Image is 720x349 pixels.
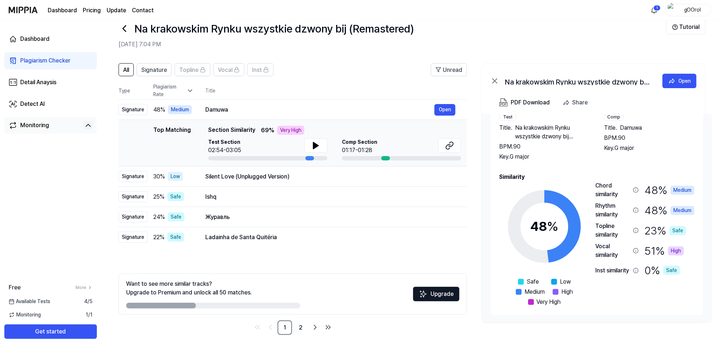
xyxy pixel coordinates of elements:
button: Open [434,104,455,116]
th: Type [119,82,147,100]
div: Signature [119,232,147,243]
span: High [561,288,573,296]
button: PDF Download [498,95,551,110]
span: Damuwa [620,124,642,132]
button: Topline [175,63,210,76]
span: Safe [527,277,539,286]
span: Vocal [218,66,232,74]
div: Medium [670,206,694,215]
div: BPM. 90 [604,134,694,142]
span: 4 / 5 [84,298,93,305]
span: 25 % [153,193,164,201]
div: Dashboard [20,35,50,43]
div: Top Matching [153,126,191,160]
img: 알림 [650,6,659,14]
div: PDF Download [511,98,550,107]
span: 69 % [261,126,274,135]
div: Chord similarity [595,181,630,199]
span: Free [9,283,21,292]
div: 48 [530,217,558,236]
div: Vocal similarity [595,242,630,259]
div: gOOrol [678,6,707,14]
div: Plagiarism Rate [153,83,194,98]
a: Song InfoTestTitle.Na krakowskim Rynku wszystkie dzwony bij (Remastered)BPM.90Key.G majorCompTitl... [482,114,712,322]
div: Safe [663,266,680,275]
th: Title [205,82,467,99]
div: Signature [119,211,147,223]
div: Topline similarity [595,222,630,239]
div: Журавль [205,213,455,221]
div: Signature [119,191,147,202]
div: Damuwa [205,105,434,114]
div: Rhythm similarity [595,202,630,219]
button: Get started [4,324,97,339]
span: Topline [179,66,198,74]
img: Sparkles [419,290,428,298]
span: 1 / 1 [86,311,93,319]
div: Low [168,172,183,181]
div: Signature [119,171,147,182]
span: Medium [524,288,545,296]
a: Go to last page [322,322,334,333]
a: Plagiarism Checker [4,52,97,69]
a: More [76,284,93,291]
span: 22 % [153,233,164,242]
span: Unread [443,66,462,74]
nav: pagination [119,320,467,335]
span: Available Tests [9,298,50,305]
span: Low [560,277,571,286]
button: Share [560,95,593,110]
div: Signature [119,104,147,115]
span: 48 % [153,105,165,114]
a: Update [107,6,126,15]
button: Inst [247,63,274,76]
a: SparklesUpgrade [413,293,459,300]
a: Go to next page [309,322,321,333]
div: Silent Love (Unplugged Version) [205,172,455,181]
button: profilegOOrol [665,4,711,16]
span: Title . [499,124,512,141]
a: Dashboard [48,6,77,15]
a: 2 [293,320,308,335]
div: Safe [167,192,184,201]
a: Monitoring [9,121,81,130]
span: Title . [604,124,617,132]
span: Comp Section [342,138,377,146]
button: Tutorial [666,20,706,34]
a: Detect AI [4,95,97,113]
div: Very High [277,126,304,135]
div: 0 % [644,262,680,279]
a: 1 [278,320,292,335]
button: Signature [137,63,172,76]
div: Safe [167,233,184,242]
a: Detail Anaysis [4,74,97,91]
a: Go to previous page [265,322,276,333]
span: Test Section [208,138,241,146]
span: Section Similarity [208,126,255,135]
img: PDF Download [499,98,508,107]
div: 51 % [644,242,684,259]
h2: [DATE] 7:04 PM [119,40,666,49]
div: 1 [653,5,661,11]
span: Signature [141,66,167,74]
a: Go to first page [252,322,263,333]
a: Contact [132,6,154,15]
div: 02:54-03:05 [208,146,241,155]
div: Monitoring [20,121,49,130]
div: 48 % [644,181,694,199]
button: Open [663,74,697,88]
div: 48 % [644,202,694,219]
span: Na krakowskim Rynku wszystkie dzwony bij (Remastered) [515,124,590,141]
button: Vocal [213,63,244,76]
div: Na krakowskim Rynku wszystkie dzwony bij (Remastered) [505,77,650,85]
div: Want to see more similar tracks? Upgrade to Premium and unlock all 50 matches. [126,280,252,297]
div: Detect AI [20,100,45,108]
div: 01:17-01:28 [342,146,377,155]
div: Share [572,98,588,107]
a: Dashboard [4,30,97,48]
div: Plagiarism Checker [20,56,70,65]
button: 알림1 [648,4,660,16]
div: Key. G major [499,152,590,161]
